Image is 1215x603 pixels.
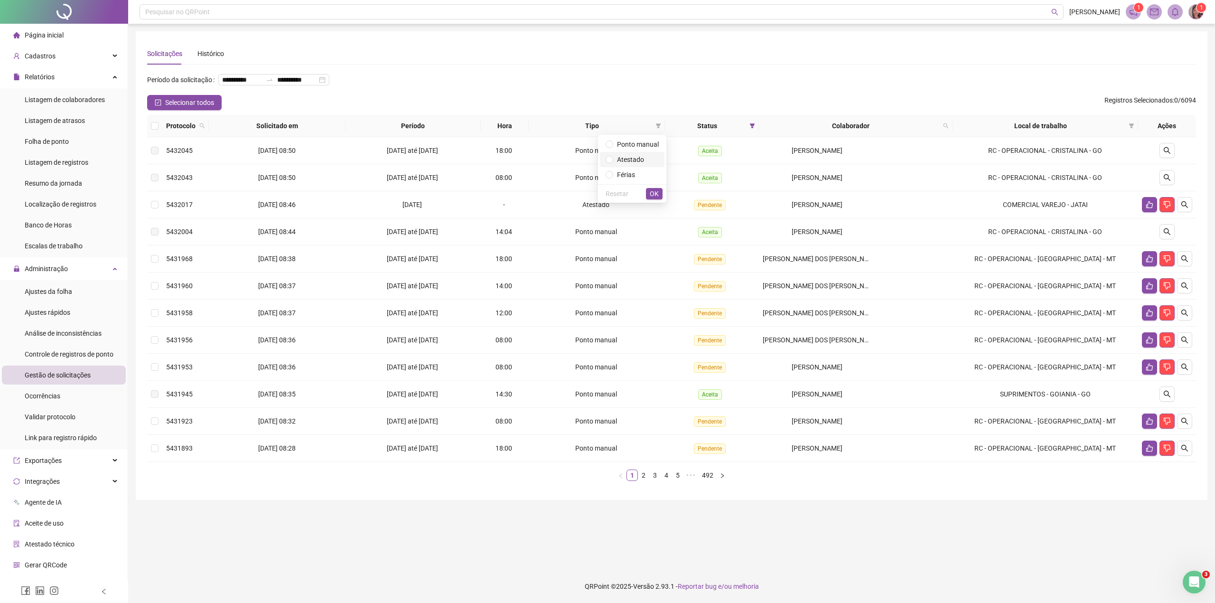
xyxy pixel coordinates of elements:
[481,115,529,137] th: Hora
[941,119,951,133] span: search
[166,174,193,181] span: 5432043
[683,470,699,481] li: 5 próximas páginas
[495,147,512,154] span: 18:00
[1163,363,1171,371] span: dislike
[25,434,97,442] span: Link para registro rápido
[694,335,726,346] span: Pendente
[495,282,512,290] span: 14:00
[258,390,296,398] span: [DATE] 08:35
[13,478,20,485] span: sync
[649,470,661,481] li: 3
[25,73,55,81] span: Relatórios
[683,470,699,481] span: •••
[25,52,56,60] span: Cadastros
[258,417,296,425] span: [DATE] 08:32
[166,201,193,208] span: 5432017
[1104,95,1196,110] span: : 0 / 6094
[953,381,1138,408] td: SUPRIMENTOS - GOIANIA - GO
[166,255,193,263] span: 5431968
[495,417,512,425] span: 08:00
[1146,309,1153,317] span: like
[953,245,1138,273] td: RC - OPERACIONAL - [GEOGRAPHIC_DATA] - MT
[25,561,67,569] span: Gerar QRCode
[792,390,842,398] span: [PERSON_NAME]
[717,470,728,481] button: right
[166,417,193,425] span: 5431923
[1196,3,1206,12] sup: Atualize o seu contato no menu Meus Dados
[387,390,438,398] span: [DATE] até [DATE]
[387,147,438,154] span: [DATE] até [DATE]
[25,371,91,379] span: Gestão de solicitações
[13,53,20,59] span: user-add
[1171,8,1179,16] span: bell
[495,228,512,236] span: 14:04
[792,363,842,371] span: [PERSON_NAME]
[575,174,617,181] span: Ponto manual
[1146,363,1153,371] span: like
[25,413,75,421] span: Validar protocolo
[533,121,652,131] span: Tipo
[1163,390,1171,398] span: search
[495,336,512,344] span: 08:00
[763,121,939,131] span: Colaborador
[699,470,716,481] a: 492
[617,156,644,163] span: Atestado
[1069,7,1120,17] span: [PERSON_NAME]
[627,470,637,481] a: 1
[25,499,62,506] span: Agente de IA
[25,117,85,124] span: Listagem de atrasos
[258,201,296,208] span: [DATE] 08:46
[1181,417,1188,425] span: search
[25,288,72,295] span: Ajustes da folha
[1181,363,1188,371] span: search
[953,300,1138,327] td: RC - OPERACIONAL - [GEOGRAPHIC_DATA] - MT
[166,228,193,236] span: 5432004
[1163,147,1171,154] span: search
[698,146,722,156] span: Aceita
[617,141,659,148] span: Ponto manual
[1200,4,1203,11] span: 1
[25,457,62,464] span: Exportações
[582,201,609,208] span: Atestado
[650,470,660,481] a: 3
[661,470,672,481] a: 4
[953,164,1138,191] td: RC - OPERACIONAL - CRISTALINA - GO
[402,201,422,208] span: [DATE]
[25,350,113,358] span: Controle de registros de ponto
[387,282,438,290] span: [DATE] até [DATE]
[387,309,438,317] span: [DATE] até [DATE]
[655,123,661,129] span: filter
[258,336,296,344] span: [DATE] 08:36
[626,470,638,481] li: 1
[1137,4,1140,11] span: 1
[21,586,30,595] span: facebook
[575,282,617,290] span: Ponto manual
[1146,336,1153,344] span: like
[25,242,83,250] span: Escalas de trabalho
[495,390,512,398] span: 14:30
[25,540,75,548] span: Atestado técnico
[258,228,296,236] span: [DATE] 08:44
[25,96,105,104] span: Listagem de colaboradores
[1163,309,1171,317] span: dislike
[1104,96,1173,104] span: Registros Selecionados
[101,588,107,595] span: left
[1181,309,1188,317] span: search
[1163,228,1171,236] span: search
[258,147,296,154] span: [DATE] 08:50
[258,363,296,371] span: [DATE] 08:36
[1129,8,1138,16] span: notification
[792,444,842,452] span: [PERSON_NAME]
[694,443,726,454] span: Pendente
[575,228,617,236] span: Ponto manual
[694,254,726,264] span: Pendente
[166,444,193,452] span: 5431893
[258,174,296,181] span: [DATE] 08:50
[13,520,20,527] span: audit
[575,336,617,344] span: Ponto manual
[25,31,64,39] span: Página inicial
[166,309,193,317] span: 5431958
[654,119,663,133] span: filter
[1163,444,1171,452] span: dislike
[720,473,725,479] span: right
